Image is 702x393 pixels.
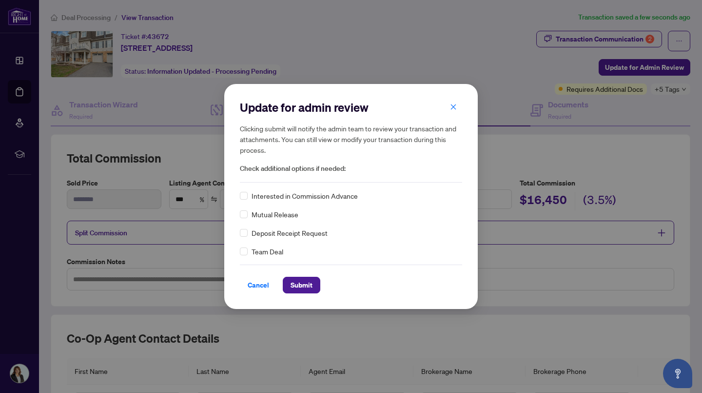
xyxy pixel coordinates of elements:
[291,277,312,293] span: Submit
[240,163,462,174] span: Check additional options if needed:
[252,209,298,220] span: Mutual Release
[252,228,328,238] span: Deposit Receipt Request
[248,277,269,293] span: Cancel
[240,123,462,155] h5: Clicking submit will notify the admin team to review your transaction and attachments. You can st...
[252,246,283,257] span: Team Deal
[252,190,358,201] span: Interested in Commission Advance
[240,100,462,115] h2: Update for admin review
[240,277,277,293] button: Cancel
[663,359,692,388] button: Open asap
[283,277,320,293] button: Submit
[450,103,457,110] span: close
